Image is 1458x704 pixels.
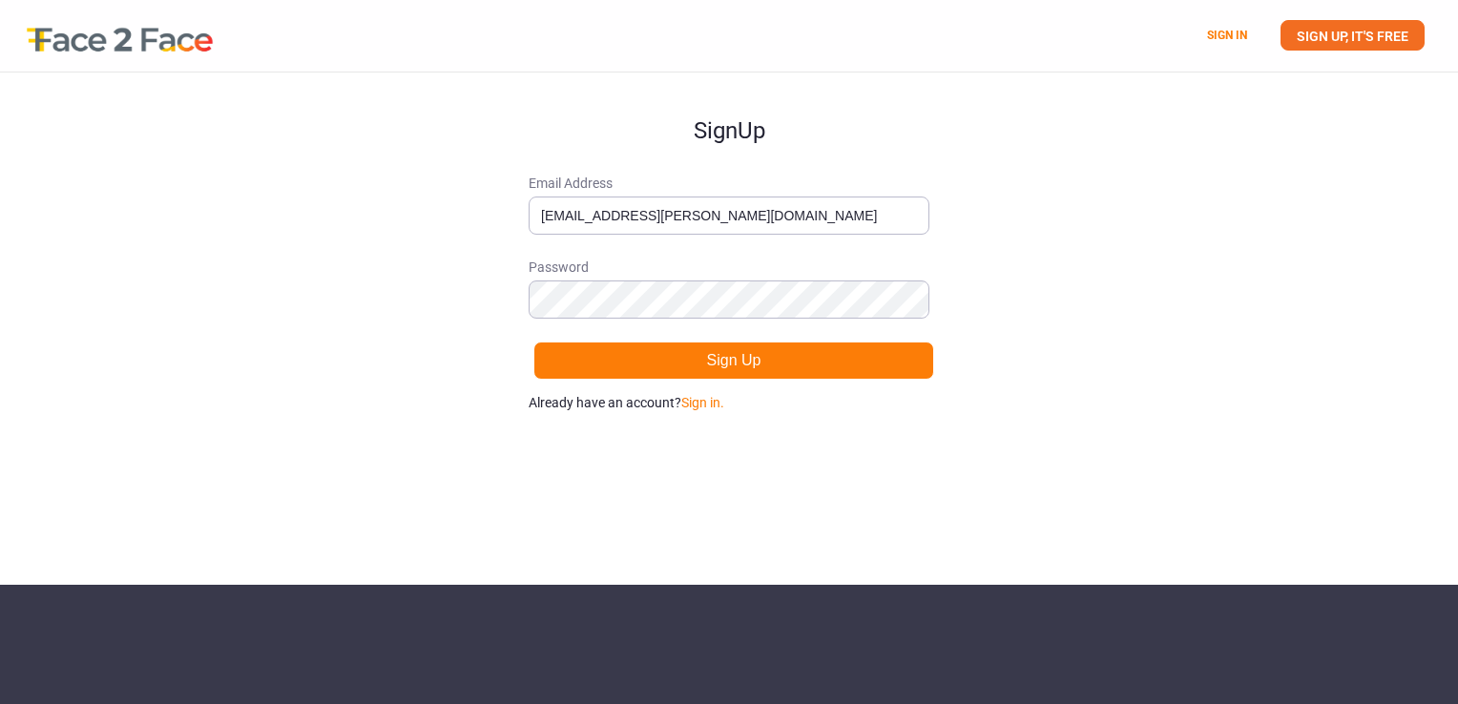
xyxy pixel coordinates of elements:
[681,395,724,410] a: Sign in.
[529,393,929,412] p: Already have an account?
[529,174,929,193] span: Email Address
[533,342,934,380] button: Sign Up
[529,197,929,235] input: Email Address
[1281,20,1425,51] a: SIGN UP, IT'S FREE
[529,258,929,277] span: Password
[1207,29,1247,42] a: SIGN IN
[529,72,929,143] h1: Sign Up
[529,280,929,319] input: Password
